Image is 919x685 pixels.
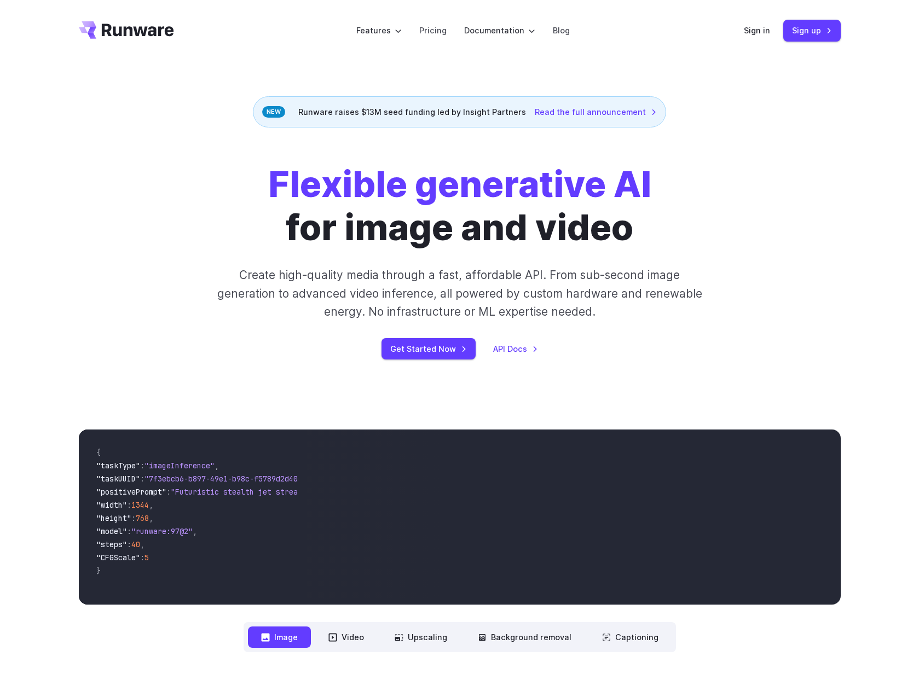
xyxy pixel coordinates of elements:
[96,461,140,471] span: "taskType"
[464,24,535,37] label: Documentation
[96,526,127,536] span: "model"
[465,626,585,648] button: Background removal
[166,487,171,497] span: :
[149,500,153,510] span: ,
[79,21,174,39] a: Go to /
[96,500,127,510] span: "width"
[419,24,447,37] a: Pricing
[127,539,131,549] span: :
[96,448,101,457] span: {
[215,461,219,471] span: ,
[145,461,215,471] span: "imageInference"
[553,24,570,37] a: Blog
[127,526,131,536] span: :
[253,96,666,127] div: Runware raises $13M seed funding led by Insight Partners
[140,539,145,549] span: ,
[315,626,377,648] button: Video
[96,487,166,497] span: "positivePrompt"
[127,500,131,510] span: :
[149,513,153,523] span: ,
[248,626,311,648] button: Image
[131,513,136,523] span: :
[145,474,311,484] span: "7f3ebcb6-b897-49e1-b98c-f5789d2d40d7"
[744,24,770,37] a: Sign in
[216,266,703,321] p: Create high-quality media through a fast, affordable API. From sub-second image generation to adv...
[96,513,131,523] span: "height"
[171,487,569,497] span: "Futuristic stealth jet streaking through a neon-lit cityscape with glowing purple exhaust"
[140,461,145,471] span: :
[140,553,145,562] span: :
[268,162,651,248] h1: for image and video
[589,626,672,648] button: Captioning
[145,553,149,562] span: 5
[382,338,476,359] a: Get Started Now
[96,553,140,562] span: "CFGScale"
[193,526,197,536] span: ,
[96,566,101,576] span: }
[96,539,127,549] span: "steps"
[140,474,145,484] span: :
[96,474,140,484] span: "taskUUID"
[535,106,657,118] a: Read the full announcement
[136,513,149,523] span: 768
[131,539,140,549] span: 40
[493,342,538,355] a: API Docs
[783,20,841,41] a: Sign up
[131,526,193,536] span: "runware:97@2"
[268,162,651,206] strong: Flexible generative AI
[382,626,460,648] button: Upscaling
[131,500,149,510] span: 1344
[356,24,402,37] label: Features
